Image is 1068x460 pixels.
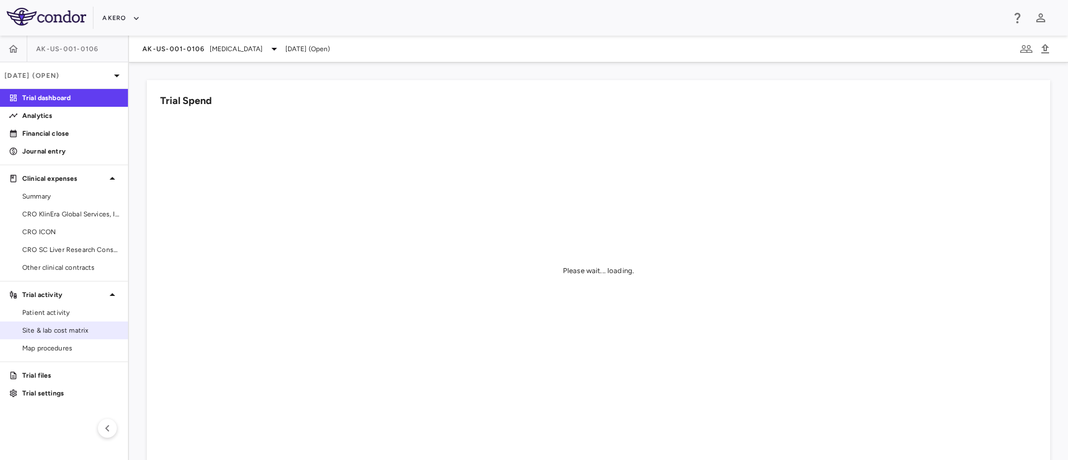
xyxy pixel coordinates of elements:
img: logo-full-SnFGN8VE.png [7,8,86,26]
span: CRO SC Liver Research Consortium LLC [22,245,119,255]
p: Analytics [22,111,119,121]
span: CRO ICON [22,227,119,237]
p: [DATE] (Open) [4,71,110,81]
p: Trial activity [22,290,106,300]
span: Summary [22,191,119,201]
span: Site & lab cost matrix [22,325,119,335]
p: Trial files [22,370,119,380]
span: Other clinical contracts [22,263,119,273]
span: [DATE] (Open) [285,44,330,54]
span: Patient activity [22,308,119,318]
span: CRO KlinEra Global Services, Inc [22,209,119,219]
p: Journal entry [22,146,119,156]
span: AK-US-001-0106 [142,44,205,53]
p: Trial dashboard [22,93,119,103]
span: AK-US-001-0106 [36,44,99,53]
p: Clinical expenses [22,174,106,184]
span: Map procedures [22,343,119,353]
p: Financial close [22,128,119,139]
span: [MEDICAL_DATA] [210,44,263,54]
div: Please wait... loading. [563,266,634,276]
button: Akero [102,9,140,27]
h6: Trial Spend [160,93,212,108]
p: Trial settings [22,388,119,398]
